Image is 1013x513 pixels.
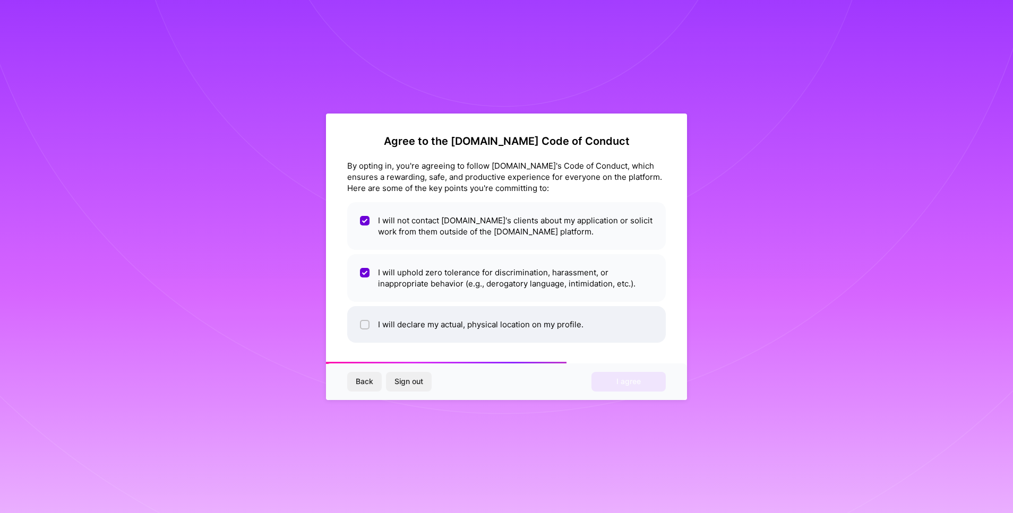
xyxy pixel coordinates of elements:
[356,376,373,387] span: Back
[347,160,666,194] div: By opting in, you're agreeing to follow [DOMAIN_NAME]'s Code of Conduct, which ensures a rewardin...
[347,135,666,147] h2: Agree to the [DOMAIN_NAME] Code of Conduct
[347,306,666,343] li: I will declare my actual, physical location on my profile.
[394,376,423,387] span: Sign out
[347,254,666,302] li: I will uphold zero tolerance for discrimination, harassment, or inappropriate behavior (e.g., der...
[347,202,666,250] li: I will not contact [DOMAIN_NAME]'s clients about my application or solicit work from them outside...
[386,372,432,391] button: Sign out
[347,372,382,391] button: Back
